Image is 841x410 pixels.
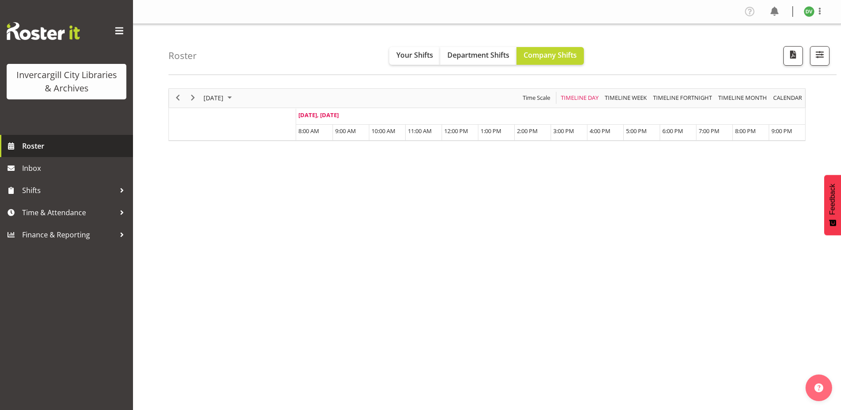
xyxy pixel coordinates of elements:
span: 3:00 PM [553,127,574,135]
span: 10:00 AM [372,127,395,135]
div: October 2, 2025 [200,89,237,107]
h4: Roster [168,51,197,61]
span: [DATE], [DATE] [298,111,339,119]
span: 11:00 AM [408,127,432,135]
span: 6:00 PM [662,127,683,135]
span: Timeline Fortnight [652,92,713,103]
span: Inbox [22,162,129,175]
button: Previous [172,92,184,103]
span: 9:00 PM [771,127,792,135]
div: next period [185,89,200,107]
span: 8:00 AM [298,127,319,135]
span: Department Shifts [447,50,509,60]
span: 8:00 PM [735,127,756,135]
span: 5:00 PM [626,127,647,135]
span: Timeline Week [604,92,648,103]
img: Rosterit website logo [7,22,80,40]
span: Time Scale [522,92,551,103]
span: Feedback [829,184,837,215]
button: Filter Shifts [810,46,829,66]
button: Company Shifts [516,47,584,65]
button: Download a PDF of the roster for the current day [783,46,803,66]
div: Invercargill City Libraries & Archives [16,68,117,95]
span: 7:00 PM [699,127,720,135]
button: Your Shifts [389,47,440,65]
button: Next [187,92,199,103]
span: Timeline Month [717,92,768,103]
img: help-xxl-2.png [814,383,823,392]
button: October 2025 [202,92,236,103]
span: 4:00 PM [590,127,610,135]
span: Timeline Day [560,92,599,103]
button: Feedback - Show survey [824,175,841,235]
span: Company Shifts [524,50,577,60]
button: Timeline Week [603,92,649,103]
span: 9:00 AM [335,127,356,135]
span: 1:00 PM [481,127,501,135]
div: Timeline Day of October 2, 2025 [168,88,806,141]
button: Month [772,92,804,103]
span: Shifts [22,184,115,197]
span: Roster [22,139,129,153]
button: Timeline Day [559,92,600,103]
span: calendar [772,92,803,103]
button: Fortnight [652,92,714,103]
span: Time & Attendance [22,206,115,219]
span: 12:00 PM [444,127,468,135]
img: desk-view11665.jpg [804,6,814,17]
span: Finance & Reporting [22,228,115,241]
span: [DATE] [203,92,224,103]
span: Your Shifts [396,50,433,60]
div: previous period [170,89,185,107]
button: Department Shifts [440,47,516,65]
button: Timeline Month [717,92,769,103]
span: 2:00 PM [517,127,538,135]
button: Time Scale [521,92,552,103]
